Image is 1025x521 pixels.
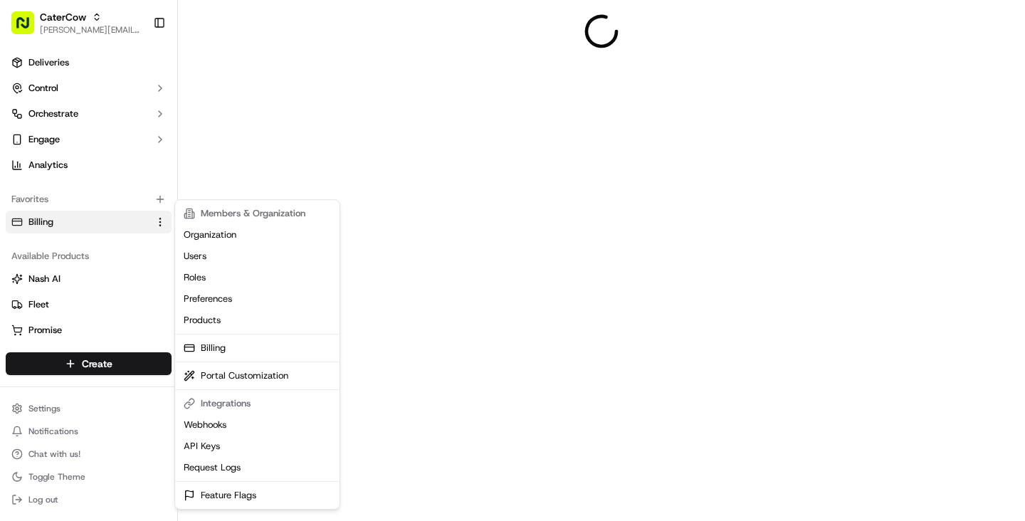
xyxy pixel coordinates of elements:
a: Products [178,310,337,331]
span: Orchestrate [28,107,78,120]
a: Request Logs [178,457,337,478]
span: Deliveries [28,56,69,69]
span: Chat with us! [28,448,80,460]
span: Promise [28,324,62,337]
span: Log out [28,494,58,505]
div: 📗 [14,208,26,219]
div: Favorites [6,188,172,211]
a: Portal Customization [178,365,337,386]
a: Powered byPylon [100,241,172,252]
div: Available Products [6,245,172,268]
span: Settings [28,403,61,414]
span: Toggle Theme [28,471,85,483]
span: CaterCow [40,10,86,24]
a: Users [178,246,337,267]
div: Members & Organization [178,203,337,224]
div: Integrations [178,393,337,414]
a: Webhooks [178,414,337,436]
p: Welcome 👋 [14,57,259,80]
span: Billing [28,216,53,228]
span: Knowledge Base [28,206,109,221]
span: Notifications [28,426,78,437]
div: 💻 [120,208,132,219]
span: Fleet [28,298,49,311]
img: Nash [14,14,43,43]
a: 💻API Documentation [115,201,234,226]
button: Start new chat [242,140,259,157]
img: 1736555255976-a54dd68f-1ca7-489b-9aae-adbdc363a1c4 [14,136,40,162]
a: Roles [178,267,337,288]
span: [PERSON_NAME][EMAIL_ADDRESS][DOMAIN_NAME] [40,24,142,36]
a: Preferences [178,288,337,310]
a: Feature Flags [178,485,337,506]
div: Start new chat [48,136,233,150]
span: Nash AI [28,273,61,285]
span: Engage [28,133,60,146]
span: Pylon [142,241,172,252]
span: Create [82,357,112,371]
span: Analytics [28,159,68,172]
span: API Documentation [135,206,228,221]
div: We're available if you need us! [48,150,180,162]
a: API Keys [178,436,337,457]
a: 📗Knowledge Base [9,201,115,226]
a: Organization [178,224,337,246]
input: Got a question? Start typing here... [37,92,256,107]
a: Billing [178,337,337,359]
span: Control [28,82,58,95]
